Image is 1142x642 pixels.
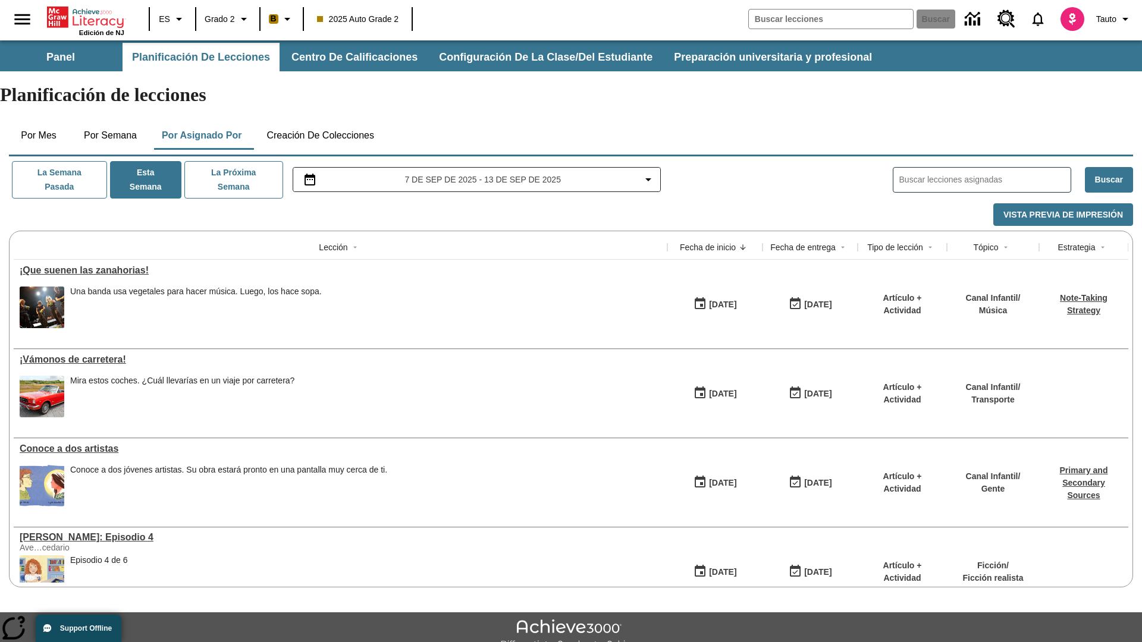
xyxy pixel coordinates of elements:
[1022,4,1053,34] a: Notificaciones
[999,240,1013,254] button: Sort
[282,43,427,71] button: Centro de calificaciones
[20,555,64,597] img: Elena está sentada en la mesa de clase, poniendo pegamento en un trozo de papel. Encima de la mes...
[963,572,1024,584] p: Ficción realista
[709,476,736,490] div: [DATE]
[20,532,661,543] a: Elena Menope: Episodio 4, Lecciones
[1096,240,1110,254] button: Sort
[993,203,1133,226] button: Vista previa de impresión
[20,532,661,543] div: Elena Menope: Episodio 4
[1060,293,1108,315] a: Note-Taking Strategy
[20,354,661,365] a: ¡Vámonos de carretera!, Lecciones
[864,470,941,495] p: Artículo + Actividad
[20,443,661,454] div: Conoce a dos artistas
[785,293,836,316] button: 09/07/25: Último día en que podrá accederse la lección
[864,381,941,406] p: Artículo + Actividad
[60,624,112,632] span: Support Offline
[20,265,661,276] div: ¡Que suenen las zanahorias!
[47,4,124,36] div: Portada
[1091,8,1137,30] button: Perfil/Configuración
[709,386,736,401] div: [DATE]
[9,121,68,150] button: Por mes
[689,382,741,405] button: 09/07/25: Primer día en que estuvo disponible la lección
[966,304,1021,317] p: Música
[864,292,941,317] p: Artículo + Actividad
[804,297,832,312] div: [DATE]
[749,10,913,29] input: Buscar campo
[152,121,252,150] button: Por asignado por
[429,43,662,71] button: Configuración de la clase/del estudiante
[70,555,128,565] div: Episodio 4 de 6
[785,561,836,583] button: 09/07/25: Último día en que podrá accederse la lección
[298,172,655,187] button: Seleccione el intervalo de fechas opción del menú
[20,376,64,417] img: Un auto Ford Mustang rojo descapotable estacionado en un suelo adoquinado delante de un campo
[70,287,322,328] div: Una banda usa vegetales para hacer música. Luego, los hace sopa.
[70,465,387,475] div: Conoce a dos jóvenes artistas. Su obra estará pronto en una pantalla muy cerca de ti.
[317,13,399,26] span: 2025 Auto Grade 2
[70,555,128,597] div: Episodio 4 de 6
[159,13,170,26] span: ES
[36,615,121,642] button: Support Offline
[785,382,836,405] button: 09/07/25: Último día en que podrá accederse la lección
[641,172,655,187] svg: Collapse Date Range Filter
[79,29,124,36] span: Edición de NJ
[70,376,294,417] div: Mira estos coches. ¿Cuál llevarías en un viaje por carretera?
[966,470,1021,483] p: Canal Infantil /
[664,43,881,71] button: Preparación universitaria y profesional
[20,265,661,276] a: ¡Que suenen las zanahorias!, Lecciones
[5,2,40,37] button: Abrir el menú lateral
[867,241,923,253] div: Tipo de lección
[689,561,741,583] button: 09/07/25: Primer día en que estuvo disponible la lección
[689,471,741,494] button: 09/07/25: Primer día en que estuvo disponible la lección
[966,381,1021,394] p: Canal Infantil /
[123,43,280,71] button: Planificación de lecciones
[785,471,836,494] button: 09/07/25: Último día en que podrá accederse la lección
[1060,465,1108,500] a: Primary and Secondary Sources
[923,240,937,254] button: Sort
[20,354,661,365] div: ¡Vámonos de carretera!
[264,8,299,30] button: Boost El color de la clase es anaranjado claro. Cambiar el color de la clase.
[47,5,124,29] a: Portada
[271,11,277,26] span: B
[153,8,192,30] button: Lenguaje: ES, Selecciona un idioma
[804,476,832,490] div: [DATE]
[804,386,832,401] div: [DATE]
[770,241,836,253] div: Fecha de entrega
[404,174,561,186] span: 7 de sep de 2025 - 13 de sep de 2025
[20,465,64,506] img: Un autorretrato caricaturesco de Maya Halko y uno realista de Lyla Sowder-Yuson.
[973,241,998,253] div: Tópico
[966,394,1021,406] p: Transporte
[70,465,387,506] div: Conoce a dos jóvenes artistas. Su obra estará pronto en una pantalla muy cerca de ti.
[1061,7,1084,31] img: avatar image
[836,240,850,254] button: Sort
[1085,167,1133,193] button: Buscar
[680,241,736,253] div: Fecha de inicio
[184,161,283,199] button: La próxima semana
[1053,4,1091,34] button: Escoja un nuevo avatar
[20,287,64,328] img: Un grupo de personas vestidas de negro toca música en un escenario.
[348,240,362,254] button: Sort
[20,543,198,552] div: Ave…cedario
[963,559,1024,572] p: Ficción /
[736,240,750,254] button: Sort
[70,376,294,386] div: Mira estos coches. ¿Cuál llevarías en un viaje por carretera?
[958,3,990,36] a: Centro de información
[1,43,120,71] button: Panel
[200,8,256,30] button: Grado: Grado 2, Elige un grado
[966,483,1021,495] p: Gente
[804,565,832,580] div: [DATE]
[864,559,941,584] p: Artículo + Actividad
[1096,13,1116,26] span: Tauto
[709,297,736,312] div: [DATE]
[70,287,322,297] div: Una banda usa vegetales para hacer música. Luego, los hace sopa.
[12,161,107,199] button: La semana pasada
[319,241,347,253] div: Lección
[966,292,1021,304] p: Canal Infantil /
[110,161,181,199] button: Esta semana
[20,443,661,454] a: Conoce a dos artistas, Lecciones
[990,3,1022,35] a: Centro de recursos, Se abrirá en una pestaña nueva.
[899,171,1071,188] input: Buscar lecciones asignadas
